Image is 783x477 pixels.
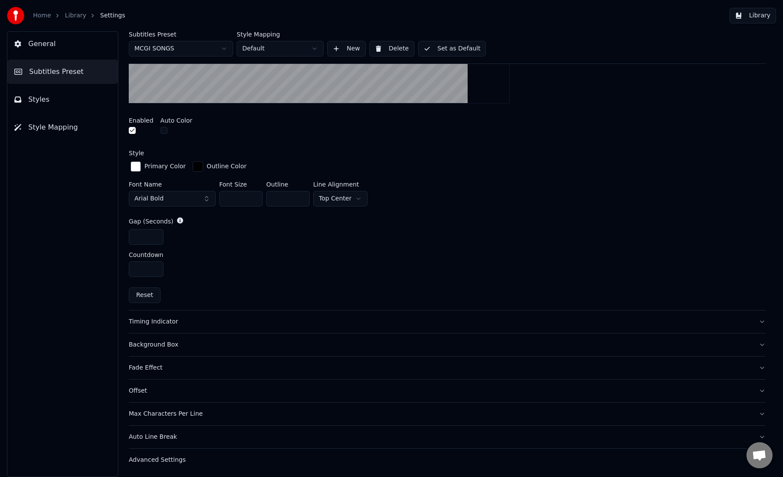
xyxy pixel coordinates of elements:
[129,117,154,123] label: Enabled
[129,252,163,258] label: Countdown
[313,181,368,187] label: Line Alignment
[369,41,415,57] button: Delete
[129,449,766,471] button: Advanced Settings
[28,94,50,105] span: Styles
[100,11,125,20] span: Settings
[418,41,486,57] button: Set as Default
[129,364,752,372] div: Fade Effect
[28,39,56,49] span: General
[129,426,766,448] button: Auto Line Break
[144,162,186,171] div: Primary Color
[33,11,51,20] a: Home
[28,122,78,133] span: Style Mapping
[129,150,144,156] label: Style
[129,456,752,464] div: Advanced Settings
[129,340,752,349] div: Background Box
[134,194,164,203] span: Arial Bold
[129,387,752,395] div: Offset
[207,162,247,171] div: Outline Color
[33,11,125,20] nav: breadcrumb
[7,60,118,84] button: Subtitles Preset
[161,117,193,123] label: Auto Color
[129,334,766,356] button: Background Box
[65,11,86,20] a: Library
[7,32,118,56] button: General
[129,160,187,173] button: Primary Color
[129,317,752,326] div: Timing Indicator
[129,31,233,37] label: Subtitles Preset
[129,181,216,187] label: Font Name
[7,115,118,140] button: Style Mapping
[266,181,310,187] label: Outline
[129,357,766,379] button: Fade Effect
[129,287,161,303] button: Reset
[191,160,248,173] button: Outline Color
[129,310,766,333] button: Timing Indicator
[129,433,752,441] div: Auto Line Break
[129,218,174,224] label: Gap (Seconds)
[746,442,773,468] a: Open chat
[219,181,263,187] label: Font Size
[7,7,24,24] img: youka
[129,403,766,425] button: Max Characters Per Line
[327,41,366,57] button: New
[729,8,776,23] button: Library
[7,87,118,112] button: Styles
[29,67,84,77] span: Subtitles Preset
[129,380,766,402] button: Offset
[129,410,752,418] div: Max Characters Per Line
[237,31,324,37] label: Style Mapping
